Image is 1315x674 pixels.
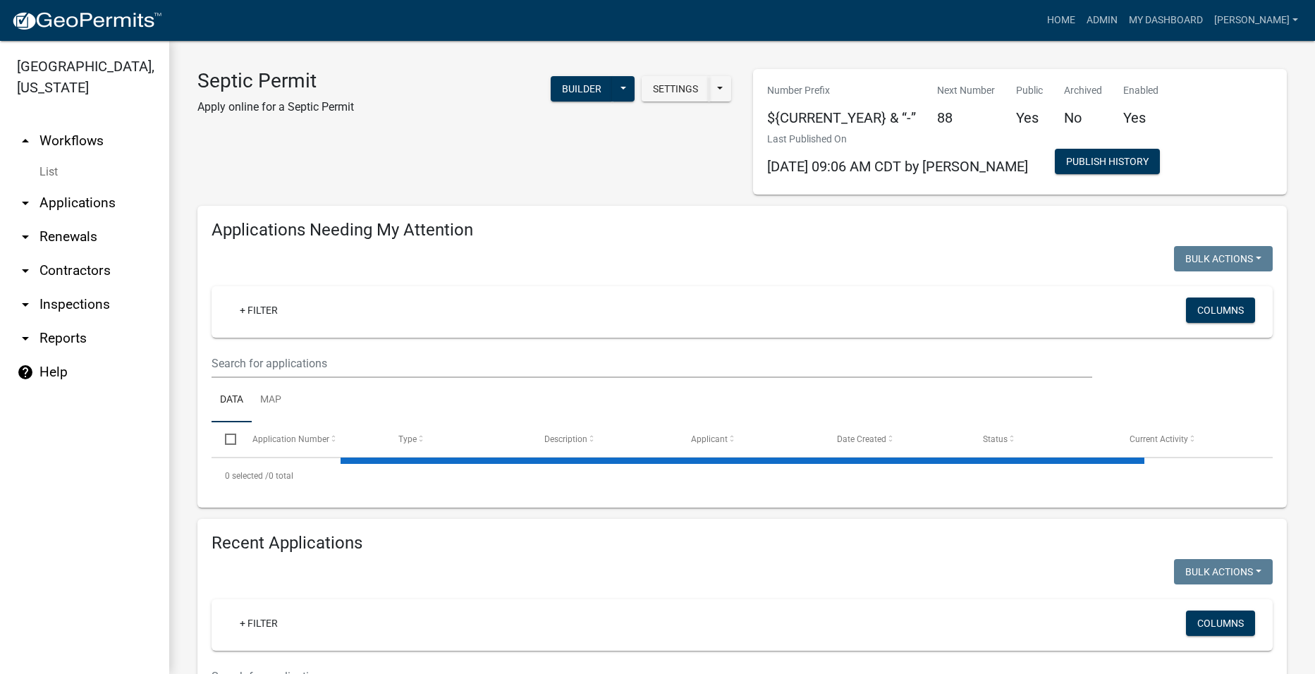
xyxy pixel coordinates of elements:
[1123,109,1158,126] h5: Yes
[385,422,531,456] datatable-header-cell: Type
[1081,7,1123,34] a: Admin
[212,220,1273,240] h4: Applications Needing My Attention
[1064,83,1102,98] p: Archived
[767,158,1028,175] span: [DATE] 09:06 AM CDT by [PERSON_NAME]
[691,434,728,444] span: Applicant
[767,83,916,98] p: Number Prefix
[1209,7,1304,34] a: [PERSON_NAME]
[1186,298,1255,323] button: Columns
[17,296,34,313] i: arrow_drop_down
[228,298,289,323] a: + Filter
[824,422,970,456] datatable-header-cell: Date Created
[17,228,34,245] i: arrow_drop_down
[17,133,34,149] i: arrow_drop_up
[252,434,329,444] span: Application Number
[551,76,613,102] button: Builder
[1055,157,1160,168] wm-modal-confirm: Workflow Publish History
[197,99,354,116] p: Apply online for a Septic Permit
[1016,83,1043,98] p: Public
[1130,434,1188,444] span: Current Activity
[767,132,1028,147] p: Last Published On
[544,434,587,444] span: Description
[17,195,34,212] i: arrow_drop_down
[17,262,34,279] i: arrow_drop_down
[837,434,886,444] span: Date Created
[212,533,1273,553] h4: Recent Applications
[1041,7,1081,34] a: Home
[212,378,252,423] a: Data
[937,83,995,98] p: Next Number
[212,458,1273,494] div: 0 total
[197,69,354,93] h3: Septic Permit
[1055,149,1160,174] button: Publish History
[252,378,290,423] a: Map
[642,76,709,102] button: Settings
[17,330,34,347] i: arrow_drop_down
[678,422,824,456] datatable-header-cell: Applicant
[1123,83,1158,98] p: Enabled
[1123,7,1209,34] a: My Dashboard
[1174,559,1273,584] button: Bulk Actions
[983,434,1008,444] span: Status
[1186,611,1255,636] button: Columns
[212,422,238,456] datatable-header-cell: Select
[1016,109,1043,126] h5: Yes
[238,422,384,456] datatable-header-cell: Application Number
[1116,422,1262,456] datatable-header-cell: Current Activity
[937,109,995,126] h5: 88
[531,422,677,456] datatable-header-cell: Description
[212,349,1092,378] input: Search for applications
[1064,109,1102,126] h5: No
[225,471,269,481] span: 0 selected /
[17,364,34,381] i: help
[1174,246,1273,271] button: Bulk Actions
[767,109,916,126] h5: ${CURRENT_YEAR} & “-”
[228,611,289,636] a: + Filter
[398,434,417,444] span: Type
[970,422,1115,456] datatable-header-cell: Status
